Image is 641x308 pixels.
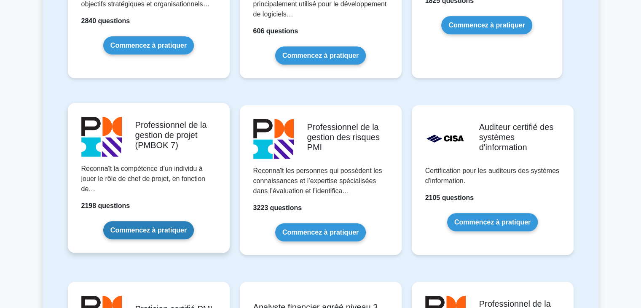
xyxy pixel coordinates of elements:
a: Commencez à pratiquer [103,36,194,54]
a: Commencez à pratiquer [447,213,538,231]
a: Commencez à pratiquer [275,223,366,241]
a: Commencez à pratiquer [275,46,366,65]
a: Commencez à pratiquer [441,16,532,34]
a: Commencez à pratiquer [103,221,194,239]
